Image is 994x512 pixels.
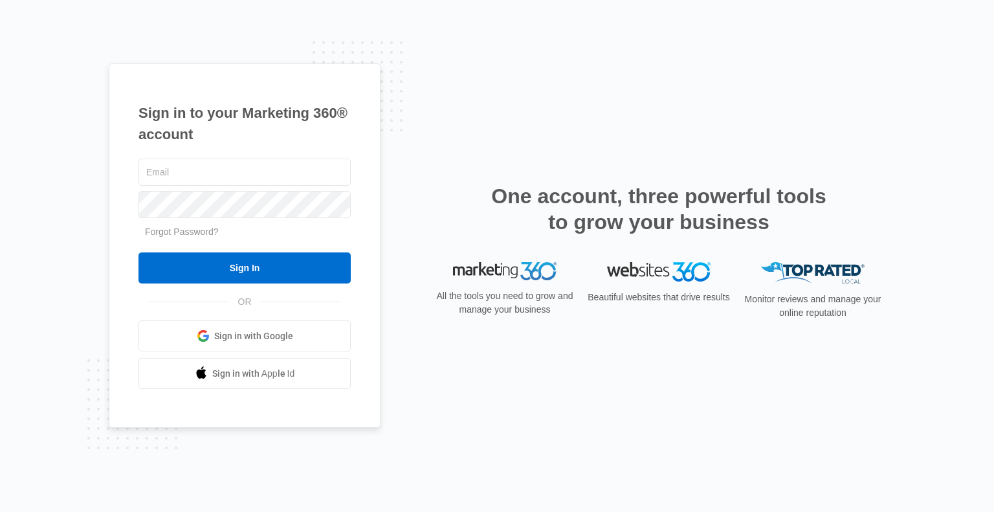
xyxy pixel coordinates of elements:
[432,289,577,317] p: All the tools you need to grow and manage your business
[138,320,351,351] a: Sign in with Google
[138,252,351,284] input: Sign In
[138,159,351,186] input: Email
[761,262,865,284] img: Top Rated Local
[487,183,830,235] h2: One account, three powerful tools to grow your business
[607,262,711,281] img: Websites 360
[229,295,261,309] span: OR
[740,293,885,320] p: Monitor reviews and manage your online reputation
[586,291,731,304] p: Beautiful websites that drive results
[212,367,295,381] span: Sign in with Apple Id
[145,227,219,237] a: Forgot Password?
[138,358,351,389] a: Sign in with Apple Id
[453,262,557,280] img: Marketing 360
[214,329,293,343] span: Sign in with Google
[138,102,351,145] h1: Sign in to your Marketing 360® account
